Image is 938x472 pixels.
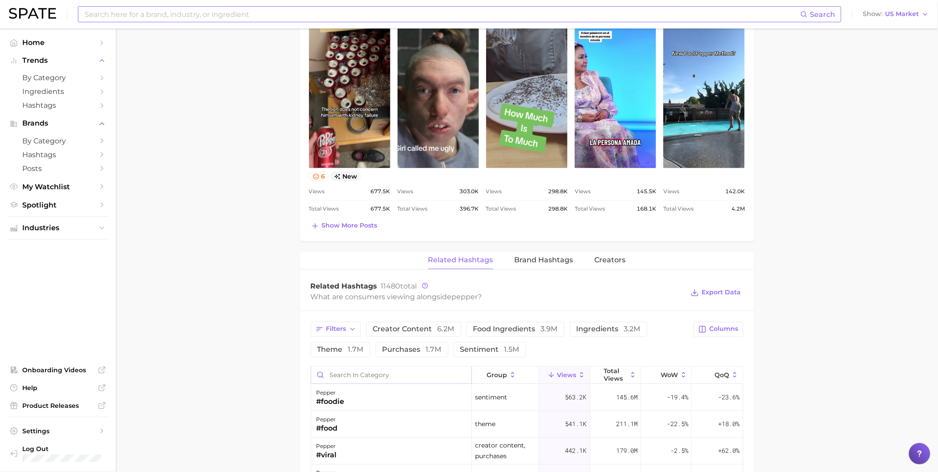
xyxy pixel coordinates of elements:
button: group [472,367,540,384]
span: 179.0m [616,446,638,456]
span: 3.9m [541,325,558,334]
span: Total Views [486,204,516,215]
a: My Watchlist [7,180,109,194]
div: pepper [317,441,337,452]
a: Posts [7,162,109,175]
span: 1.7m [348,346,364,354]
span: Hashtags [22,151,93,159]
span: Related Hashtags [428,256,493,264]
span: 3.2m [624,325,641,334]
span: -23.6% [718,392,739,403]
span: 1.7m [426,346,442,354]
span: Industries [22,224,93,232]
button: Filters [311,322,361,337]
span: Creators [595,256,626,264]
div: #food [317,423,338,434]
span: Views [398,187,414,197]
span: Total Views [663,204,694,215]
span: Show more posts [322,222,378,230]
span: Settings [22,427,93,435]
div: #viral [317,450,337,461]
div: pepper [317,415,338,425]
button: 6 [309,172,329,181]
span: -22.5% [667,419,688,430]
a: by Category [7,134,109,148]
span: Filters [326,326,346,333]
span: new [330,172,361,181]
span: theme [475,419,495,430]
div: #foodie [317,397,345,407]
span: creator content, purchases [475,440,536,462]
span: -19.4% [667,392,688,403]
span: +18.0% [718,419,739,430]
span: Help [22,384,93,392]
a: Home [7,36,109,49]
span: ingredients [577,326,641,333]
a: Ingredients [7,85,109,98]
span: WoW [661,372,678,379]
span: Posts [22,164,93,173]
span: purchases [382,346,442,354]
a: Hashtags [7,148,109,162]
a: Hashtags [7,98,109,112]
button: WoW [641,367,692,384]
input: Search here for a brand, industry, or ingredient [84,7,800,22]
button: pepper#foodiesentiment563.2k145.6m-19.4%-23.6% [311,385,743,411]
a: Onboarding Videos [7,363,109,377]
a: Log out. Currently logged in with e-mail pcherdchu@takasago.com. [7,442,109,465]
span: 145.6m [616,392,638,403]
span: Onboarding Videos [22,366,93,374]
span: Columns [710,326,739,333]
span: 11480 [381,282,401,291]
button: Columns [694,322,743,337]
span: Views [557,372,576,379]
span: Total Views [604,368,627,382]
span: Ingredients [22,87,93,96]
span: Brands [22,119,93,127]
button: Export Data [689,287,743,299]
span: Search [810,10,836,19]
span: Product Releases [22,402,93,410]
span: sentiment [460,346,520,354]
span: group [487,372,507,379]
button: Trends [7,54,109,67]
span: US Market [885,12,919,16]
span: total [381,282,417,291]
span: Trends [22,57,93,65]
a: Settings [7,424,109,438]
span: by Category [22,137,93,145]
button: pepper#viralcreator content, purchases442.1k179.0m-2.5%+62.0% [311,438,743,465]
a: Spotlight [7,198,109,212]
span: 563.2k [565,392,587,403]
span: Related Hashtags [311,282,378,291]
span: Views [663,187,679,197]
button: pepper#foodtheme541.1k211.1m-22.5%+18.0% [311,411,743,438]
button: ShowUS Market [861,8,931,20]
span: Log Out [22,445,106,453]
span: 396.7k [459,204,479,215]
button: Show more posts [309,220,380,232]
img: SPATE [9,8,56,19]
span: by Category [22,73,93,82]
span: Export Data [702,289,741,297]
span: 677.5k [371,204,390,215]
span: creator content [373,326,455,333]
span: 298.8k [548,204,568,215]
span: sentiment [475,392,507,403]
span: Hashtags [22,101,93,110]
span: +62.0% [718,446,739,456]
button: Total Views [590,367,641,384]
span: Total Views [309,204,339,215]
span: Show [863,12,883,16]
span: Views [575,187,591,197]
span: theme [317,346,364,354]
span: QoQ [715,372,729,379]
span: My Watchlist [22,183,93,191]
button: Brands [7,117,109,130]
span: Total Views [398,204,428,215]
span: 6.2m [438,325,455,334]
span: 168.1k [637,204,656,215]
span: Total Views [575,204,605,215]
button: Views [539,367,590,384]
span: 541.1k [565,419,587,430]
